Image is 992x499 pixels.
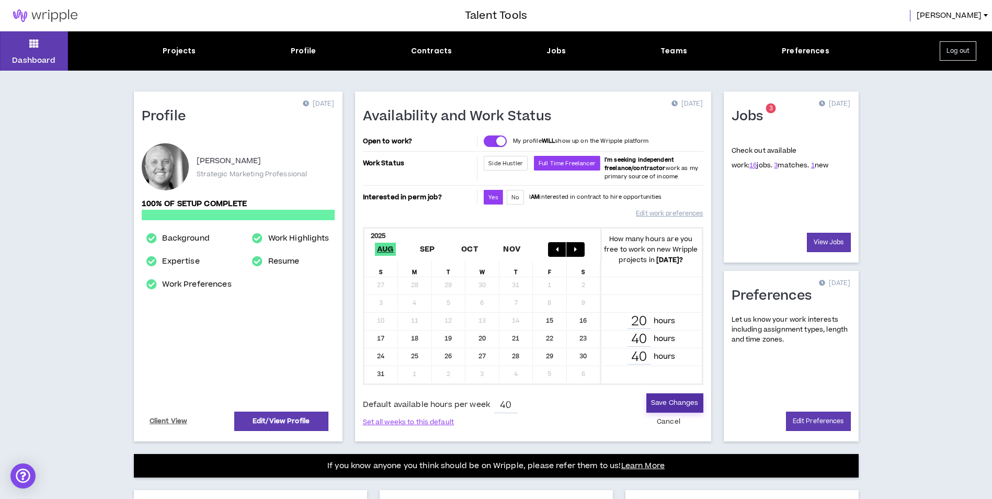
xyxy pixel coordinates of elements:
[327,460,665,472] p: If you know anyone you think should be on Wripple, please refer them to us!
[162,232,209,245] a: Background
[363,413,454,427] button: Set all weeks to this default
[363,399,490,411] span: Default available hours per week
[546,46,566,56] div: Jobs
[531,193,539,201] strong: AM
[654,315,676,327] p: hours
[732,315,851,345] p: Let us know your work interests including assignment types, length and time zones.
[375,243,396,256] span: Aug
[398,261,432,277] div: M
[529,193,662,201] p: I interested in contract to hire opportunities
[732,108,771,125] h1: Jobs
[197,169,307,179] p: Strategic Marketing Professional
[12,55,55,66] p: Dashboard
[303,99,334,109] p: [DATE]
[769,104,773,113] span: 3
[142,108,194,125] h1: Profile
[142,198,335,210] p: 100% of setup complete
[465,8,527,24] h3: Talent Tools
[811,161,829,170] span: new
[766,104,776,114] sup: 3
[819,278,850,289] p: [DATE]
[732,288,820,304] h1: Preferences
[162,278,231,291] a: Work Preferences
[636,205,703,223] a: Edit work preferences
[268,232,329,245] a: Work Highlights
[162,255,199,268] a: Expertise
[418,243,437,256] span: Sep
[567,261,601,277] div: S
[654,333,676,345] p: hours
[542,137,555,145] strong: WILL
[234,412,328,431] a: Edit/View Profile
[653,413,685,431] button: Cancel
[501,243,522,256] span: Nov
[499,261,533,277] div: T
[600,234,702,265] p: How many hours are you free to work on new Wripple projects in
[940,41,976,61] button: Log out
[364,261,398,277] div: S
[605,156,674,172] b: I'm seeking independent freelance/contractor
[363,156,475,171] p: Work Status
[163,46,196,56] div: Projects
[917,10,982,21] span: [PERSON_NAME]
[432,261,466,277] div: T
[646,393,703,413] button: Save Changes
[268,255,300,268] a: Resume
[488,160,523,167] span: Side Hustler
[371,231,386,241] b: 2025
[291,46,316,56] div: Profile
[786,412,851,431] a: Edit Preferences
[411,46,452,56] div: Contracts
[656,255,683,265] b: [DATE] ?
[511,194,519,201] span: No
[10,463,36,489] div: Open Intercom Messenger
[197,155,261,167] p: [PERSON_NAME]
[621,460,665,471] a: Learn More
[459,243,480,256] span: Oct
[654,351,676,362] p: hours
[605,156,698,180] span: work as my primary source of income
[774,161,809,170] span: matches.
[732,146,829,170] p: Check out available work:
[749,161,772,170] span: jobs.
[533,261,567,277] div: F
[807,233,851,252] a: View Jobs
[811,161,815,170] a: 1
[782,46,829,56] div: Preferences
[488,194,498,201] span: Yes
[513,137,648,145] p: My profile show up on the Wripple platform
[819,99,850,109] p: [DATE]
[363,190,475,205] p: Interested in perm job?
[749,161,757,170] a: 16
[660,46,687,56] div: Teams
[465,261,499,277] div: W
[363,137,475,145] p: Open to work?
[671,99,703,109] p: [DATE]
[148,412,189,430] a: Client View
[142,143,189,190] div: Jason W.
[363,108,560,125] h1: Availability and Work Status
[774,161,778,170] a: 3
